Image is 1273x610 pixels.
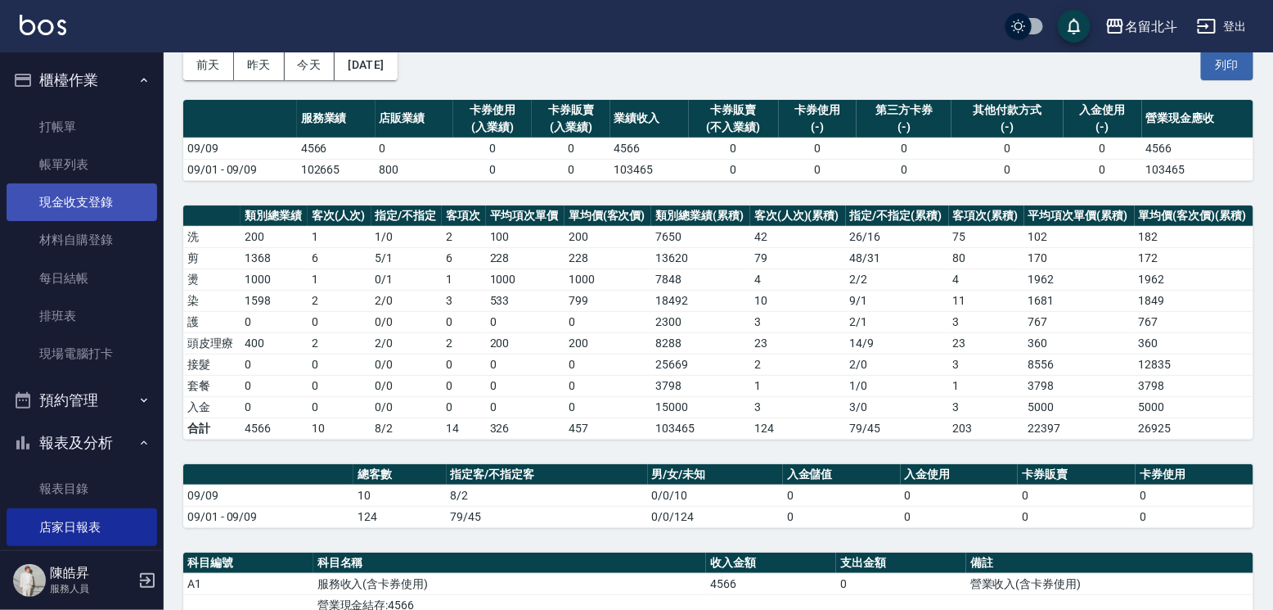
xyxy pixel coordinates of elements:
[486,247,565,269] td: 228
[779,159,857,180] td: 0
[1135,206,1253,227] th: 單均價(客次價)(累積)
[706,553,836,574] th: 收入金額
[783,119,853,136] div: (-)
[779,138,857,159] td: 0
[949,354,1024,375] td: 3
[951,138,1063,159] td: 0
[648,464,783,486] th: 男/女/未知
[183,50,234,80] button: 前天
[956,119,1059,136] div: (-)
[1064,138,1142,159] td: 0
[1201,50,1253,80] button: 列印
[949,418,1024,439] td: 203
[241,269,308,290] td: 1000
[308,311,371,332] td: 0
[1018,506,1136,527] td: 0
[610,138,689,159] td: 4566
[297,138,376,159] td: 4566
[565,206,651,227] th: 單均價(客次價)
[7,422,157,464] button: 報表及分析
[648,506,783,527] td: 0/0/124
[183,311,241,332] td: 護
[1024,332,1135,354] td: 360
[7,546,157,584] a: 互助日報表
[1136,464,1253,486] th: 卡券使用
[836,553,966,574] th: 支出金額
[486,354,565,375] td: 0
[1024,375,1135,396] td: 3798
[783,102,853,119] div: 卡券使用
[536,102,606,119] div: 卡券販賣
[1024,418,1135,439] td: 22397
[183,464,1253,528] table: a dense table
[651,206,750,227] th: 類別總業績(累積)
[1068,102,1138,119] div: 入金使用
[1018,485,1136,506] td: 0
[565,354,651,375] td: 0
[20,15,66,35] img: Logo
[308,332,371,354] td: 2
[1135,247,1253,269] td: 172
[651,269,750,290] td: 7848
[1024,247,1135,269] td: 170
[750,247,846,269] td: 79
[565,290,651,311] td: 799
[949,375,1024,396] td: 1
[183,418,241,439] td: 合計
[651,396,750,418] td: 15000
[857,159,951,180] td: 0
[7,470,157,508] a: 報表目錄
[442,311,485,332] td: 0
[846,418,949,439] td: 79/45
[901,485,1019,506] td: 0
[234,50,285,80] button: 昨天
[532,138,610,159] td: 0
[308,226,371,247] td: 1
[442,247,485,269] td: 6
[750,418,846,439] td: 124
[951,159,1063,180] td: 0
[241,332,308,354] td: 400
[1135,396,1253,418] td: 5000
[241,311,308,332] td: 0
[486,290,565,311] td: 533
[750,290,846,311] td: 10
[183,100,1253,181] table: a dense table
[183,247,241,269] td: 剪
[783,485,901,506] td: 0
[949,290,1024,311] td: 11
[565,332,651,354] td: 200
[861,119,947,136] div: (-)
[7,221,157,259] a: 材料自購登錄
[453,138,532,159] td: 0
[7,379,157,422] button: 預約管理
[1135,332,1253,354] td: 360
[7,59,157,102] button: 櫃檯作業
[846,354,949,375] td: 2 / 0
[376,159,454,180] td: 800
[1135,290,1253,311] td: 1849
[565,269,651,290] td: 1000
[846,290,949,311] td: 9 / 1
[241,247,308,269] td: 1368
[610,100,689,138] th: 業績收入
[1024,354,1135,375] td: 8556
[183,396,241,418] td: 入金
[50,581,133,596] p: 服務人員
[285,50,335,80] button: 今天
[1135,269,1253,290] td: 1962
[1024,311,1135,332] td: 767
[846,311,949,332] td: 2 / 1
[241,375,308,396] td: 0
[297,100,376,138] th: 服務業績
[313,573,707,594] td: 服務收入(含卡券使用)
[13,564,46,597] img: Person
[750,206,846,227] th: 客次(人次)(累積)
[486,332,565,354] td: 200
[846,332,949,354] td: 14 / 9
[371,269,443,290] td: 0 / 1
[1136,506,1253,527] td: 0
[447,485,648,506] td: 8/2
[1135,311,1253,332] td: 767
[376,100,454,138] th: 店販業績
